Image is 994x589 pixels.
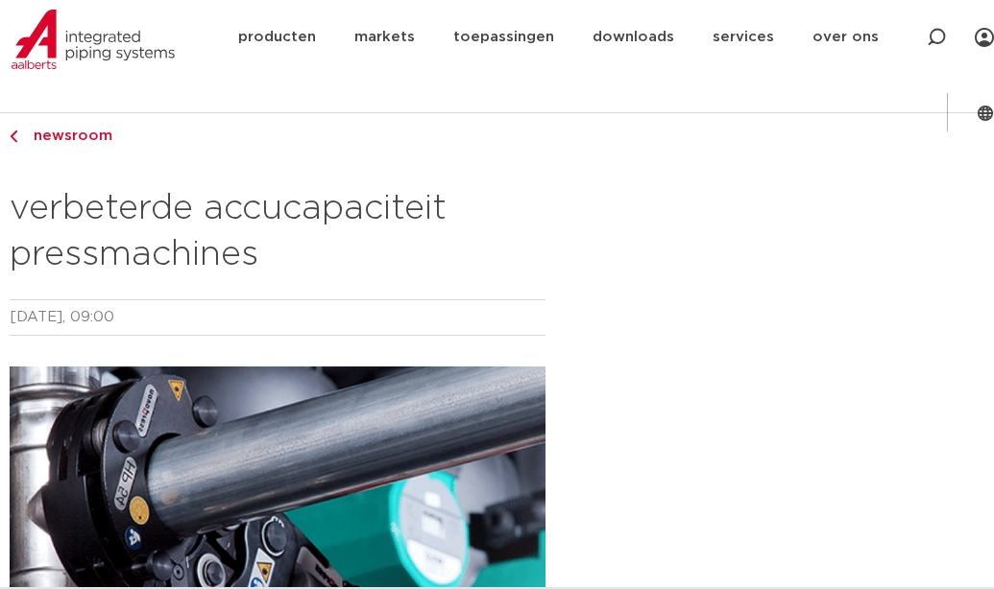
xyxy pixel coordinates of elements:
span: , [62,310,65,324]
a: newsroom [10,125,545,148]
h2: verbeterde accucapaciteit pressmachines [10,186,545,278]
div: my IPS [975,16,994,59]
span: newsroom [22,129,112,143]
img: chevron-right.svg [10,130,17,143]
time: [DATE] [10,310,62,324]
time: 09:00 [70,310,114,324]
